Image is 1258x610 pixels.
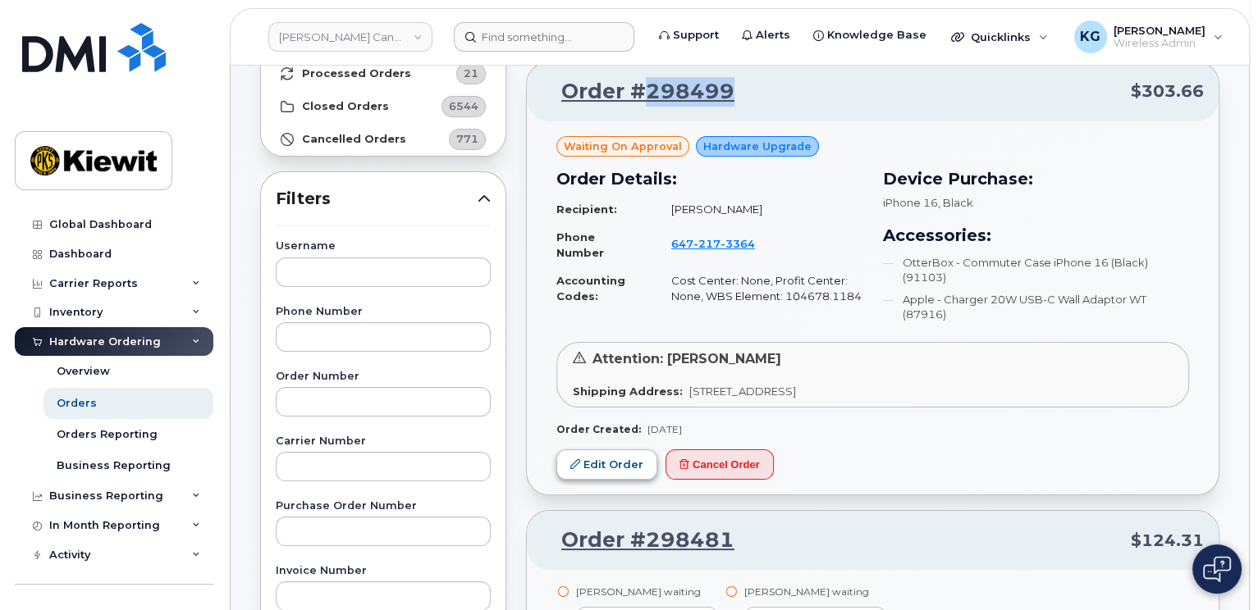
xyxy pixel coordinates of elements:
label: Phone Number [276,307,491,317]
a: 6472173364 [671,237,775,250]
span: 3364 [720,237,755,250]
strong: Cancelled Orders [302,133,406,146]
a: Closed Orders6544 [261,90,505,123]
a: Cancelled Orders771 [261,123,505,156]
button: Cancel Order [666,449,774,480]
span: Quicklinks [971,30,1031,43]
a: Knowledge Base [802,19,938,52]
strong: Order Created: [556,423,641,435]
span: Hardware Upgrade [703,139,812,154]
span: 647 [671,237,755,250]
span: Attention: [PERSON_NAME] [592,351,781,366]
strong: Processed Orders [302,67,411,80]
label: Invoice Number [276,566,491,576]
div: Kevin Gregory [1063,20,1234,53]
input: Find something... [454,22,634,52]
strong: Accounting Codes: [556,274,625,303]
td: Cost Center: None, Profit Center: None, WBS Element: 104678.1184 [656,266,863,310]
span: Filters [276,187,478,211]
strong: Recipient: [556,203,617,216]
img: Open chat [1203,556,1231,582]
span: Waiting On Approval [564,139,682,154]
label: Order Number [276,371,491,382]
label: Purchase Order Number [276,501,491,512]
a: Alerts [730,19,802,52]
span: , Black [938,196,973,209]
span: $124.31 [1131,529,1204,553]
span: $303.66 [1131,80,1204,103]
a: Processed Orders21 [261,57,505,90]
div: Quicklinks [940,20,1059,53]
span: 217 [693,237,720,250]
span: 6544 [449,98,478,114]
a: Kiewit Canada Inc [268,22,432,52]
label: Carrier Number [276,436,491,447]
span: [STREET_ADDRESS] [689,385,796,398]
div: [PERSON_NAME] waiting [744,585,886,599]
strong: Shipping Address: [573,385,683,398]
h3: Device Purchase: [883,166,1190,191]
h3: Accessories: [883,223,1190,248]
a: Support [647,19,730,52]
span: KG [1080,27,1100,47]
strong: Closed Orders [302,100,389,113]
span: 21 [464,66,478,81]
label: Username [276,241,491,252]
span: 771 [456,131,478,147]
span: Alerts [756,27,790,43]
a: Order #298481 [542,526,734,555]
a: Order #298499 [542,77,734,107]
li: Apple - Charger 20W USB-C Wall Adaptor WT (87916) [883,292,1190,322]
a: Edit Order [556,449,657,480]
li: OtterBox - Commuter Case iPhone 16 (Black) (91103) [883,255,1190,285]
h3: Order Details: [556,166,863,191]
span: Knowledge Base [827,27,926,43]
span: [DATE] [647,423,682,435]
div: [PERSON_NAME] waiting [576,585,718,599]
span: Wireless Admin [1114,37,1205,50]
span: Support [673,27,719,43]
td: [PERSON_NAME] [656,195,863,224]
span: iPhone 16 [883,196,938,209]
strong: Phone Number [556,230,604,259]
span: [PERSON_NAME] [1114,24,1205,37]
